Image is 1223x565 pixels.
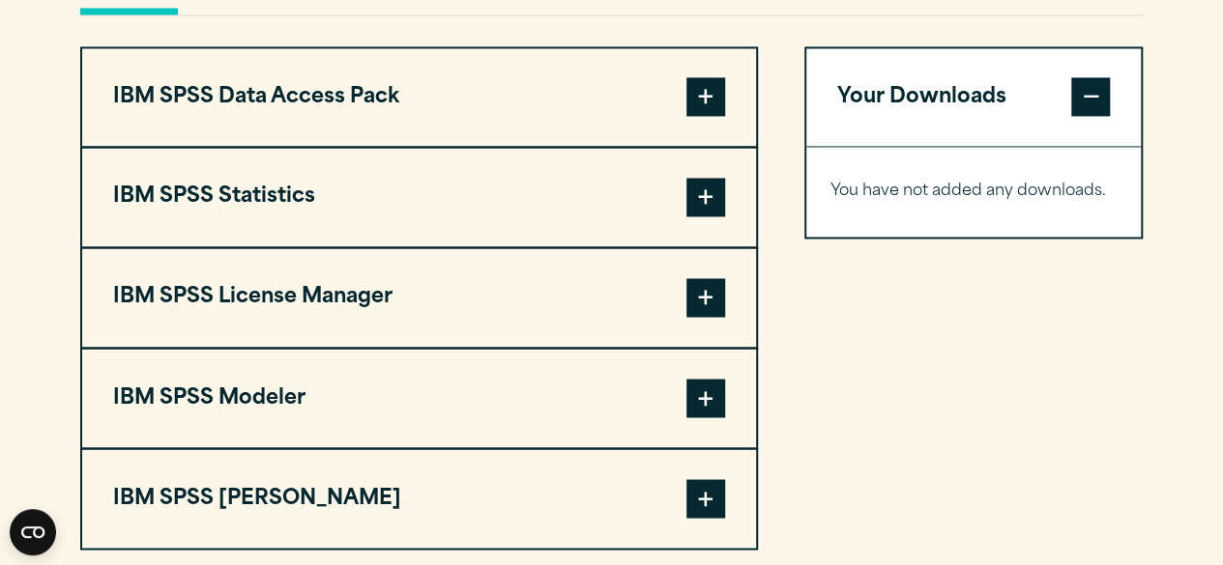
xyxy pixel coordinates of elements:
[806,146,1142,237] div: Your Downloads
[82,48,756,147] button: IBM SPSS Data Access Pack
[830,178,1118,206] p: You have not added any downloads.
[82,248,756,347] button: IBM SPSS License Manager
[82,148,756,246] button: IBM SPSS Statistics
[806,48,1142,147] button: Your Downloads
[82,449,756,548] button: IBM SPSS [PERSON_NAME]
[10,509,56,555] button: Open CMP widget
[82,349,756,447] button: IBM SPSS Modeler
